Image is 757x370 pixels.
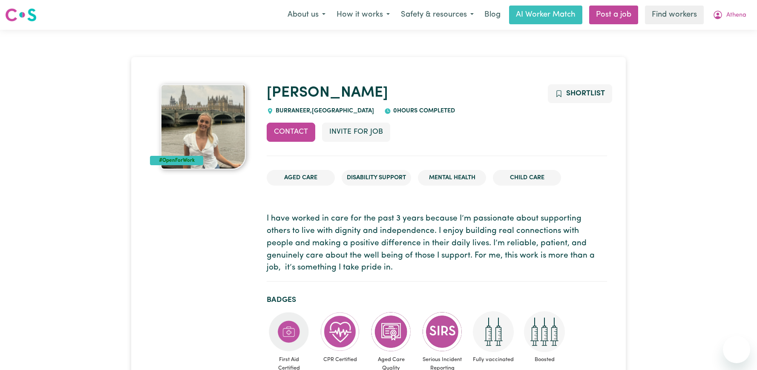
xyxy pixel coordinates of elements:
span: Boosted [522,352,567,367]
span: BURRANEER , [GEOGRAPHIC_DATA] [273,108,374,114]
img: Jade [161,84,246,169]
button: About us [282,6,331,24]
img: CS Academy: Aged Care Quality Standards & Code of Conduct course completed [371,311,412,352]
button: Contact [267,123,315,141]
span: 0 hours completed [391,108,455,114]
button: Safety & resources [395,6,479,24]
button: How it works [331,6,395,24]
span: Athena [726,11,746,20]
span: CPR Certified [318,352,362,367]
li: Mental Health [418,170,486,186]
img: Care and support worker has completed CPR Certification [319,311,360,352]
span: Fully vaccinated [471,352,515,367]
iframe: Button to launch messaging window [723,336,750,363]
a: Blog [479,6,506,24]
span: Shortlist [566,90,605,97]
img: Care and support worker has received 2 doses of COVID-19 vaccine [473,311,514,352]
li: Child care [493,170,561,186]
li: Disability Support [342,170,411,186]
p: I have worked in care for the past 3 years because I’m passionate about supporting others to live... [267,213,607,274]
img: Careseekers logo [5,7,37,23]
a: Careseekers logo [5,5,37,25]
button: Add to shortlist [548,84,612,103]
a: Jade 's profile picture'#OpenForWork [150,84,256,169]
h2: Badges [267,295,607,304]
li: Aged Care [267,170,335,186]
a: [PERSON_NAME] [267,86,388,100]
button: Invite for Job [322,123,390,141]
button: My Account [707,6,752,24]
img: CS Academy: Serious Incident Reporting Scheme course completed [422,311,463,352]
a: Post a job [589,6,638,24]
img: Care and support worker has completed First Aid Certification [268,311,309,352]
img: Care and support worker has received booster dose of COVID-19 vaccination [524,311,565,352]
a: AI Worker Match [509,6,582,24]
div: #OpenForWork [150,156,203,165]
a: Find workers [645,6,704,24]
